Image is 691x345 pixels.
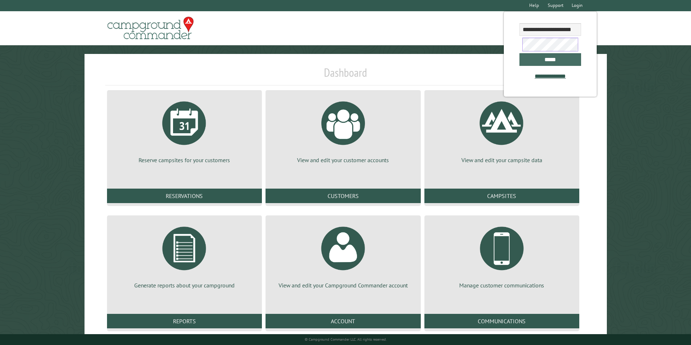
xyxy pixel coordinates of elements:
a: View and edit your customer accounts [274,96,412,164]
a: Campsites [424,189,579,203]
small: © Campground Commander LLC. All rights reserved. [305,337,387,342]
a: Customers [266,189,420,203]
a: View and edit your campsite data [433,96,571,164]
a: Reports [107,314,262,328]
p: Reserve campsites for your customers [116,156,253,164]
p: View and edit your customer accounts [274,156,412,164]
a: Manage customer communications [433,221,571,289]
p: View and edit your Campground Commander account [274,281,412,289]
a: View and edit your Campground Commander account [274,221,412,289]
p: Generate reports about your campground [116,281,253,289]
h1: Dashboard [105,66,586,85]
img: Campground Commander [105,14,196,42]
p: View and edit your campsite data [433,156,571,164]
a: Generate reports about your campground [116,221,253,289]
a: Reserve campsites for your customers [116,96,253,164]
a: Account [266,314,420,328]
a: Communications [424,314,579,328]
a: Reservations [107,189,262,203]
p: Manage customer communications [433,281,571,289]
